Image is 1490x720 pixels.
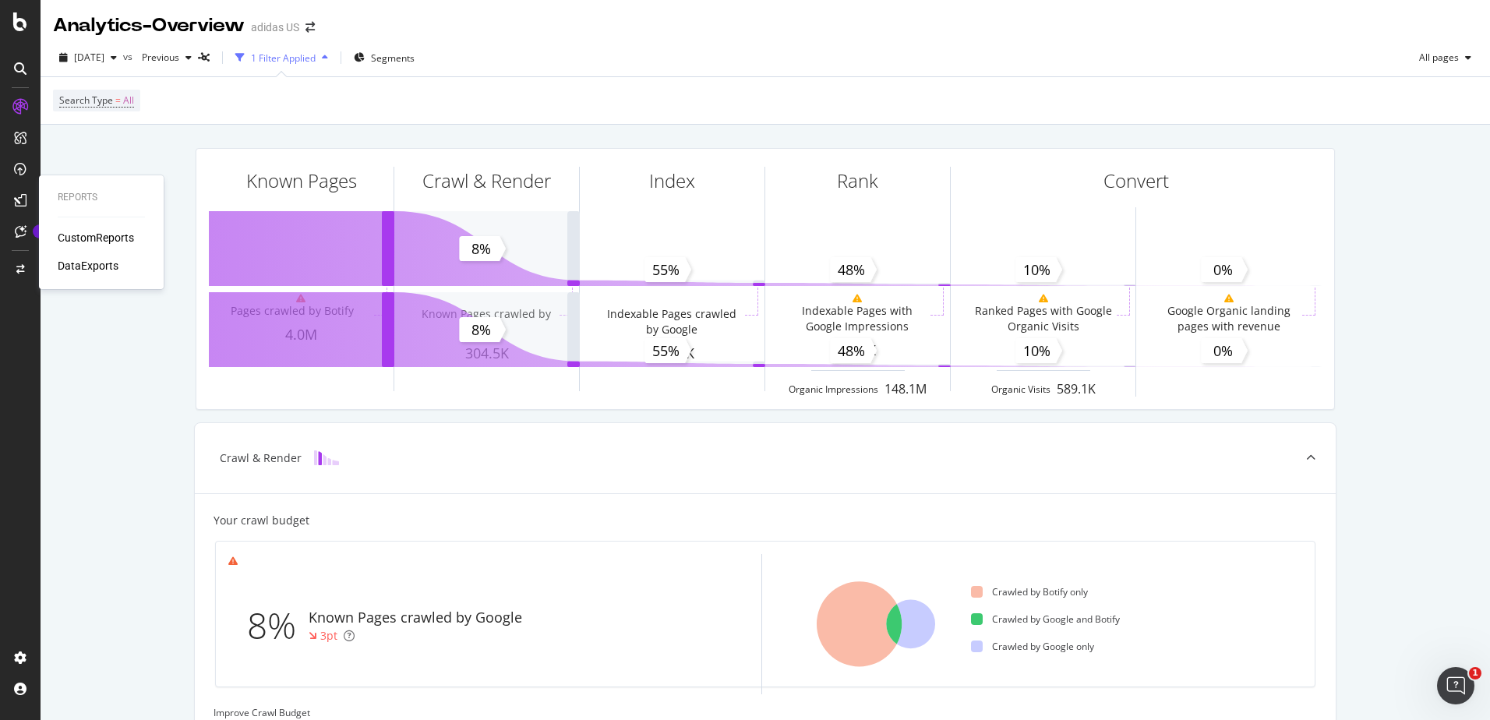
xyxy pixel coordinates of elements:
[58,258,118,274] a: DataExports
[53,12,245,39] div: Analytics - Overview
[1413,45,1478,70] button: All pages
[115,94,121,107] span: =
[229,45,334,70] button: 1 Filter Applied
[214,513,309,528] div: Your crawl budget
[837,168,878,194] div: Rank
[1413,51,1459,64] span: All pages
[247,600,309,651] div: 8%
[123,90,134,111] span: All
[58,191,145,204] div: Reports
[214,706,1317,719] div: Improve Crawl Budget
[74,51,104,64] span: 2025 Sep. 23rd
[59,94,113,107] span: Search Type
[246,168,357,194] div: Known Pages
[251,19,299,35] div: adidas US
[580,344,764,364] div: 167.3K
[371,51,415,65] span: Segments
[33,224,47,238] div: Tooltip anchor
[209,325,394,345] div: 4.0M
[649,168,695,194] div: Index
[971,585,1088,598] div: Crawled by Botify only
[416,306,556,337] div: Known Pages crawled by Google
[348,45,421,70] button: Segments
[765,341,950,361] div: 79.9K
[789,383,878,396] div: Organic Impressions
[1469,667,1481,679] span: 1
[251,51,316,65] div: 1 Filter Applied
[136,51,179,64] span: Previous
[787,303,927,334] div: Indexable Pages with Google Impressions
[602,306,741,337] div: Indexable Pages crawled by Google
[136,45,198,70] button: Previous
[123,50,136,63] span: vs
[309,608,522,628] div: Known Pages crawled by Google
[884,380,927,398] div: 148.1M
[314,450,339,465] img: block-icon
[220,450,302,466] div: Crawl & Render
[394,344,579,364] div: 304.5K
[971,612,1120,626] div: Crawled by Google and Botify
[305,22,315,33] div: arrow-right-arrow-left
[1437,667,1474,704] iframe: Intercom live chat
[422,168,551,194] div: Crawl & Render
[320,628,337,644] div: 3pt
[231,303,354,319] div: Pages crawled by Botify
[971,640,1094,653] div: Crawled by Google only
[53,45,123,70] button: [DATE]
[58,230,134,245] a: CustomReports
